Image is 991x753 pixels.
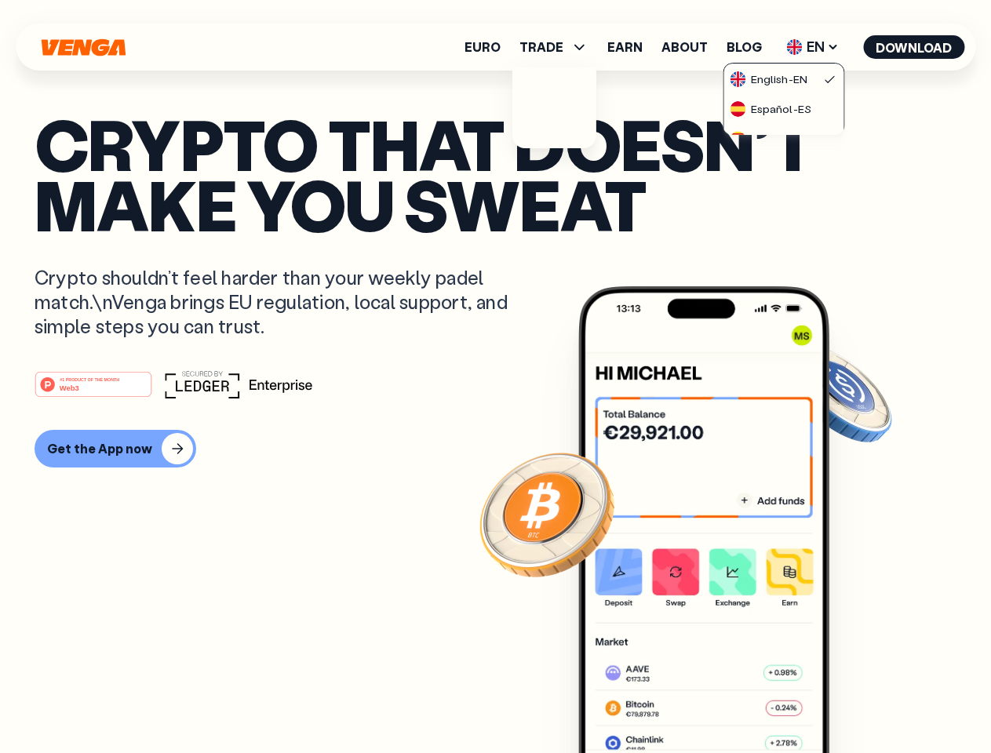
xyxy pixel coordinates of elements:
img: USDC coin [782,337,895,450]
div: Español - ES [730,101,811,117]
tspan: Web3 [60,383,79,391]
a: flag-catCatalà-CAT [724,123,843,153]
a: #1 PRODUCT OF THE MONTHWeb3 [35,380,152,401]
a: Get the App now [35,430,956,467]
button: Get the App now [35,430,196,467]
p: Crypto shouldn’t feel harder than your weekly padel match.\nVenga brings EU regulation, local sup... [35,265,530,339]
span: EN [781,35,844,60]
a: Earn [607,41,643,53]
a: About [661,41,708,53]
img: flag-cat [730,131,746,147]
a: flag-esEspañol-ES [724,93,843,123]
div: Get the App now [47,441,152,457]
img: flag-es [730,101,746,117]
p: Crypto that doesn’t make you sweat [35,114,956,234]
span: TRADE [519,38,588,56]
a: Euro [465,41,501,53]
div: Català - CAT [730,131,815,147]
div: English - EN [730,71,807,87]
span: TRADE [519,41,563,53]
a: flag-ukEnglish-EN [724,64,843,93]
svg: Home [39,38,127,56]
tspan: #1 PRODUCT OF THE MONTH [60,376,119,381]
img: flag-uk [786,39,802,55]
img: flag-uk [730,71,746,87]
img: Bitcoin [476,443,618,584]
button: Download [863,35,964,59]
a: Blog [727,41,762,53]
